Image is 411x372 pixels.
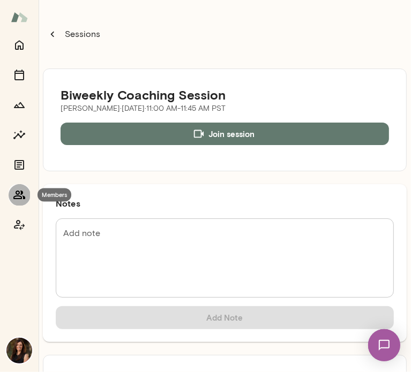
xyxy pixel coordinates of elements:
p: [PERSON_NAME] · [DATE] · 11:00 AM-11:45 AM PST [61,103,226,114]
button: Growth Plan [9,94,30,116]
img: Mento [11,7,28,27]
h6: Notes [56,197,394,210]
button: Sessions [9,64,30,86]
button: Sessions [43,24,106,45]
div: Members [38,188,71,202]
button: Home [9,34,30,56]
button: Members [9,184,30,206]
button: Documents [9,154,30,176]
button: Coach app [9,214,30,236]
h5: Biweekly Coaching Session [61,86,226,103]
img: Carrie Atkin [6,338,32,363]
button: Insights [9,124,30,146]
p: Sessions [63,28,100,41]
button: Join session [61,123,389,145]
